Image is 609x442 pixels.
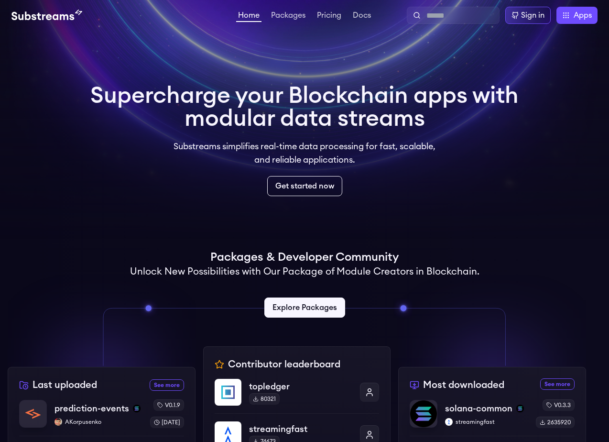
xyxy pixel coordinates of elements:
a: Packages [269,11,307,21]
img: prediction-events [20,400,46,427]
img: topledger [215,379,241,406]
a: Home [236,11,261,22]
p: Substreams simplifies real-time data processing for fast, scalable, and reliable applications. [167,140,442,166]
div: [DATE] [150,417,184,428]
p: AKorpusenko [54,418,142,426]
a: Pricing [315,11,343,21]
p: prediction-events [54,402,129,415]
p: streamingfast [249,422,353,436]
a: prediction-eventsprediction-eventssolanaAKorpusenkoAKorpusenkov0.1.9[DATE] [19,399,184,436]
p: solana-common [445,402,512,415]
div: Sign in [521,10,544,21]
img: solana [516,405,524,412]
a: Explore Packages [264,298,345,318]
a: See more most downloaded packages [540,378,575,390]
div: 80321 [249,393,280,405]
h1: Packages & Developer Community [210,250,399,265]
p: streamingfast [445,418,528,426]
div: 2635920 [536,417,575,428]
img: solana-common [410,400,437,427]
img: solana [133,405,141,412]
a: solana-commonsolana-commonsolanastreamingfaststreamingfastv0.3.32635920 [410,399,575,436]
h2: Unlock New Possibilities with Our Package of Module Creators in Blockchain. [130,265,479,278]
img: streamingfast [445,418,453,426]
img: AKorpusenko [54,418,62,426]
a: Get started now [267,176,342,196]
img: Substream's logo [11,10,82,21]
div: v0.1.9 [153,399,184,411]
a: Docs [351,11,373,21]
a: See more recently uploaded packages [150,379,184,391]
div: v0.3.3 [543,399,575,411]
p: topledger [249,380,353,393]
h1: Supercharge your Blockchain apps with modular data streams [90,84,519,130]
span: Apps [574,10,592,21]
a: topledgertopledger80321 [215,379,380,413]
a: Sign in [505,7,551,24]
